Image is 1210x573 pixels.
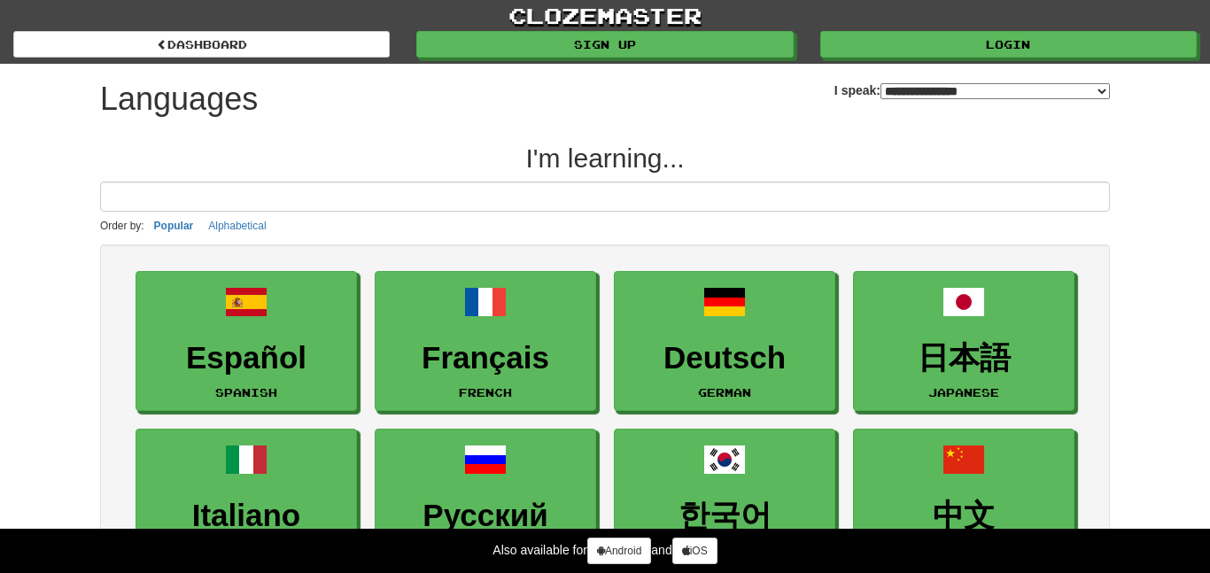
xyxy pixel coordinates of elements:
h3: 한국어 [624,499,826,533]
small: French [459,386,512,399]
h3: 日本語 [863,341,1065,376]
a: 日本語Japanese [853,271,1074,412]
h3: Italiano [145,499,347,533]
a: 中文Mandarin Chinese [853,429,1074,569]
small: German [698,386,751,399]
a: Login [820,31,1197,58]
a: DeutschGerman [614,271,835,412]
a: FrançaisFrench [375,271,596,412]
h1: Languages [100,81,258,117]
h3: Français [384,341,586,376]
button: Alphabetical [203,216,271,236]
h2: I'm learning... [100,143,1110,173]
h3: Deutsch [624,341,826,376]
label: I speak: [834,81,1110,99]
a: ItalianoItalian [136,429,357,569]
small: Order by: [100,220,144,232]
a: iOS [672,538,717,564]
select: I speak: [880,83,1110,99]
small: Japanese [928,386,999,399]
a: РусскийRussian [375,429,596,569]
h3: Español [145,341,347,376]
a: dashboard [13,31,390,58]
button: Popular [149,216,199,236]
h3: Русский [384,499,586,533]
a: EspañolSpanish [136,271,357,412]
a: Sign up [416,31,793,58]
h3: 中文 [863,499,1065,533]
a: 한국어Korean [614,429,835,569]
a: Android [587,538,651,564]
small: Spanish [215,386,277,399]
